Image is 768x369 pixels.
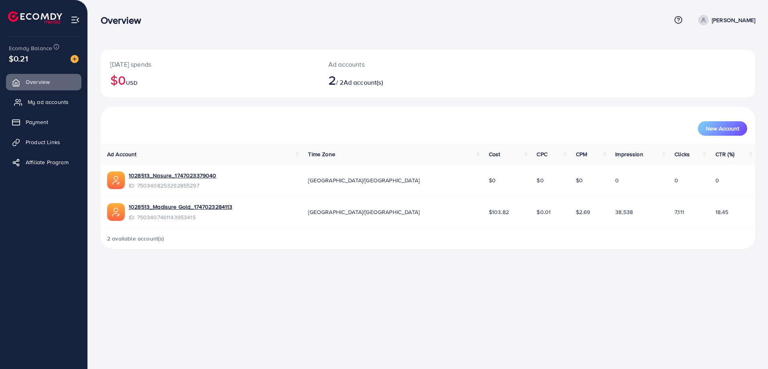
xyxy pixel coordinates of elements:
span: USD [126,79,137,87]
span: 0 [715,176,719,184]
img: ic-ads-acc.e4c84228.svg [107,203,125,221]
h2: / 2 [328,72,473,88]
img: ic-ads-acc.e4c84228.svg [107,171,125,189]
span: $0 [537,176,543,184]
a: My ad accounts [6,94,81,110]
span: CPC [537,150,547,158]
span: CPM [576,150,587,158]
span: Time Zone [308,150,335,158]
span: Cost [489,150,501,158]
h2: $0 [110,72,309,88]
span: 38,538 [615,208,633,216]
span: $0.21 [9,53,28,64]
iframe: Chat [734,333,762,363]
img: menu [71,15,80,24]
span: CTR (%) [715,150,734,158]
span: Payment [26,118,48,126]
a: Product Links [6,134,81,150]
span: $103.82 [489,208,509,216]
span: Ad Account [107,150,137,158]
span: Clicks [675,150,690,158]
span: Impression [615,150,643,158]
span: 0 [615,176,619,184]
span: $0.01 [537,208,551,216]
a: Overview [6,74,81,90]
a: Payment [6,114,81,130]
span: Overview [26,78,50,86]
a: 1028513_Nasure_1747023379040 [129,171,216,179]
span: Product Links [26,138,60,146]
span: Ecomdy Balance [9,44,52,52]
h3: Overview [101,14,148,26]
img: logo [8,11,62,24]
span: [GEOGRAPHIC_DATA]/[GEOGRAPHIC_DATA] [308,208,419,216]
span: ID: 7503407461143953415 [129,213,233,221]
img: image [71,55,79,63]
span: 18.45 [715,208,729,216]
span: $0 [489,176,496,184]
button: New Account [698,121,747,136]
span: 2 [328,71,336,89]
p: Ad accounts [328,59,473,69]
span: 2 available account(s) [107,234,164,243]
p: [DATE] spends [110,59,309,69]
span: [GEOGRAPHIC_DATA]/[GEOGRAPHIC_DATA] [308,176,419,184]
p: [PERSON_NAME] [712,15,755,25]
a: 1028513_Madisure Gold_1747023284113 [129,203,233,211]
span: $2.69 [576,208,590,216]
span: ID: 7503408253292855297 [129,181,216,190]
span: 7,111 [675,208,684,216]
a: [PERSON_NAME] [695,15,755,25]
span: My ad accounts [28,98,69,106]
span: New Account [706,126,739,131]
span: Affiliate Program [26,158,69,166]
span: Ad account(s) [344,78,383,87]
a: Affiliate Program [6,154,81,170]
span: 0 [675,176,678,184]
span: $0 [576,176,583,184]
